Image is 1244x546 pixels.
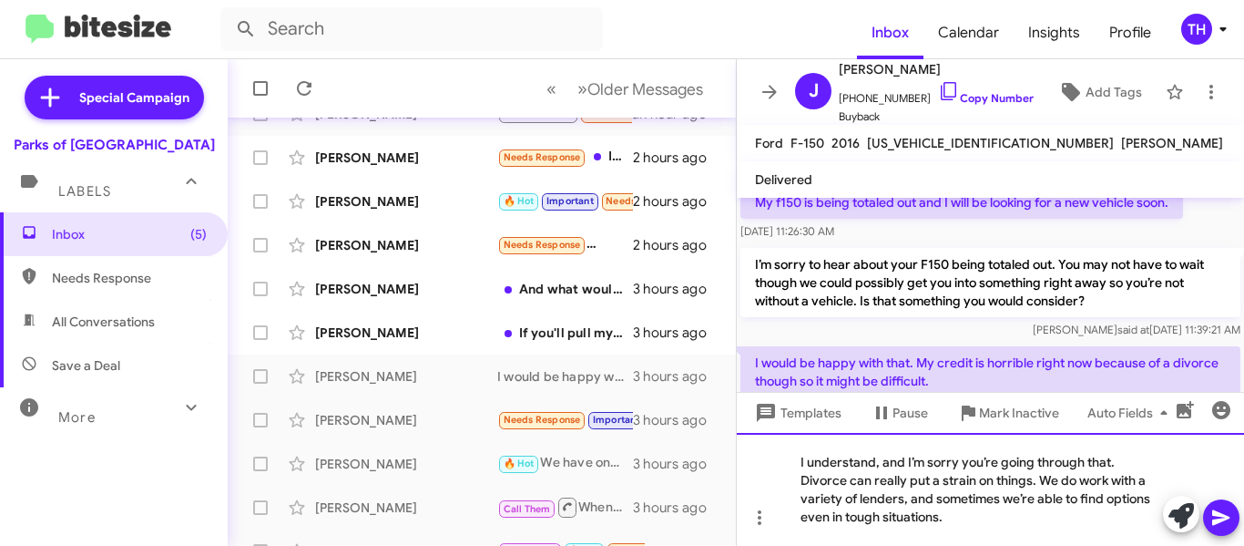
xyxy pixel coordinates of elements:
[943,397,1074,429] button: Mark Inactive
[497,234,633,255] div: What is the incentive here
[497,409,633,430] div: Possibly next week. I need a ballpark on value first as I am not going to waste an hour driving t...
[856,397,943,429] button: Pause
[740,346,1240,397] p: I would be happy with that. My credit is horrible right now because of a divorce though so it mig...
[14,136,215,154] div: Parks of [GEOGRAPHIC_DATA]
[633,280,721,298] div: 3 hours ago
[938,91,1034,105] a: Copy Number
[58,183,111,200] span: Labels
[587,79,703,99] span: Older Messages
[497,453,633,474] div: We have one here and one scheduled to be here soon [URL][DOMAIN_NAME]
[315,324,497,342] div: [PERSON_NAME]
[740,186,1183,219] p: My f150 is being totaled out and I will be looking for a new vehicle soon.
[737,397,856,429] button: Templates
[809,77,819,106] span: J
[546,195,594,207] span: Important
[315,367,497,386] div: [PERSON_NAME]
[1014,6,1095,59] a: Insights
[839,80,1034,108] span: [PHONE_NUMBER]
[315,411,497,429] div: [PERSON_NAME]
[1073,397,1189,429] button: Auto Fields
[1086,76,1142,108] span: Add Tags
[497,280,633,298] div: And what would you consider Enough?
[58,409,96,426] span: More
[755,135,783,151] span: Ford
[790,135,824,151] span: F-150
[52,269,207,287] span: Needs Response
[315,280,497,298] div: [PERSON_NAME]
[504,195,535,207] span: 🔥 Hot
[1033,323,1240,336] span: [PERSON_NAME] [DATE] 11:39:21 AM
[1121,135,1223,151] span: [PERSON_NAME]
[315,192,497,211] div: [PERSON_NAME]
[1087,397,1175,429] span: Auto Fields
[1181,14,1212,45] div: TH
[857,6,923,59] a: Inbox
[536,70,714,108] nav: Page navigation example
[633,192,721,211] div: 2 hours ago
[1117,323,1149,336] span: said at
[892,397,928,429] span: Pause
[52,356,120,375] span: Save a Deal
[566,70,714,108] button: Next
[839,58,1034,80] span: [PERSON_NAME]
[633,411,721,429] div: 3 hours ago
[315,236,497,254] div: [PERSON_NAME]
[52,313,155,331] span: All Conversations
[497,324,633,342] div: If you'll pull my records you'll see that I only received 5 of my 6 oil changes. That's because I...
[633,236,721,254] div: 2 hours ago
[867,135,1114,151] span: [US_VEHICLE_IDENTIFICATION_NUMBER]
[633,367,721,386] div: 3 hours ago
[740,248,1240,317] p: I’m sorry to hear about your F150 being totaled out. You may not have to wait though we could pos...
[979,397,1059,429] span: Mark Inactive
[755,171,812,188] span: Delivered
[740,224,834,238] span: [DATE] 11:26:30 AM
[1042,76,1157,108] button: Add Tags
[831,135,860,151] span: 2016
[577,77,587,100] span: »
[190,225,207,243] span: (5)
[1095,6,1166,59] a: Profile
[504,503,551,515] span: Call Them
[535,70,567,108] button: Previous
[79,88,189,107] span: Special Campaign
[504,414,581,426] span: Needs Response
[633,324,721,342] div: 3 hours ago
[633,499,721,517] div: 3 hours ago
[593,414,640,426] span: Important
[315,499,497,517] div: [PERSON_NAME]
[497,191,633,211] div: I did that previously and we were $10-15k away from what I was comfortable with
[497,367,633,386] div: I would be happy with that. My credit is horrible right now because of a divorce though so it mig...
[220,7,603,51] input: Search
[839,108,1034,126] span: Buyback
[52,225,207,243] span: Inbox
[1166,14,1224,45] button: TH
[751,397,841,429] span: Templates
[504,239,581,251] span: Needs Response
[923,6,1014,59] a: Calendar
[546,77,556,100] span: «
[606,195,683,207] span: Needs Response
[25,76,204,119] a: Special Campaign
[633,455,721,473] div: 3 hours ago
[633,149,721,167] div: 2 hours ago
[497,496,633,519] div: When would be a good time to reach out to you here shortly?
[315,149,497,167] div: [PERSON_NAME]
[504,458,535,469] span: 🔥 Hot
[497,147,633,168] div: If u offer 55k for it sure
[315,455,497,473] div: [PERSON_NAME]
[737,433,1244,546] div: I understand, and I’m sorry you’re going through that. Divorce can really put a strain on things....
[504,151,581,163] span: Needs Response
